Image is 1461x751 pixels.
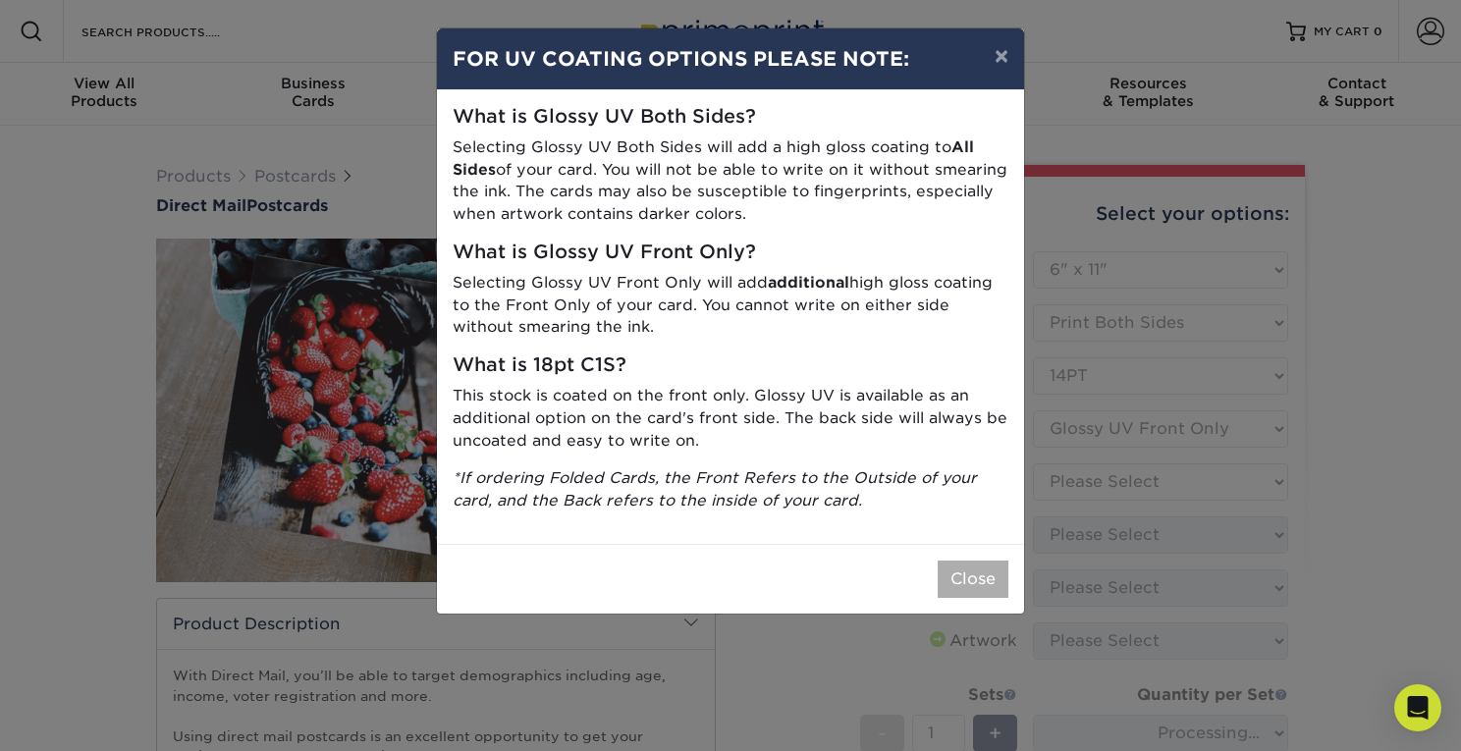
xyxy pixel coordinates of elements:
button: × [979,28,1024,83]
h5: What is 18pt C1S? [453,354,1008,377]
p: This stock is coated on the front only. Glossy UV is available as an additional option on the car... [453,385,1008,452]
button: Close [938,561,1008,598]
i: *If ordering Folded Cards, the Front Refers to the Outside of your card, and the Back refers to t... [453,468,977,510]
strong: All Sides [453,137,974,179]
strong: additional [768,273,849,292]
h5: What is Glossy UV Both Sides? [453,106,1008,129]
h4: FOR UV COATING OPTIONS PLEASE NOTE: [453,44,1008,74]
p: Selecting Glossy UV Front Only will add high gloss coating to the Front Only of your card. You ca... [453,272,1008,339]
div: Open Intercom Messenger [1394,684,1441,731]
p: Selecting Glossy UV Both Sides will add a high gloss coating to of your card. You will not be abl... [453,136,1008,226]
h5: What is Glossy UV Front Only? [453,241,1008,264]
